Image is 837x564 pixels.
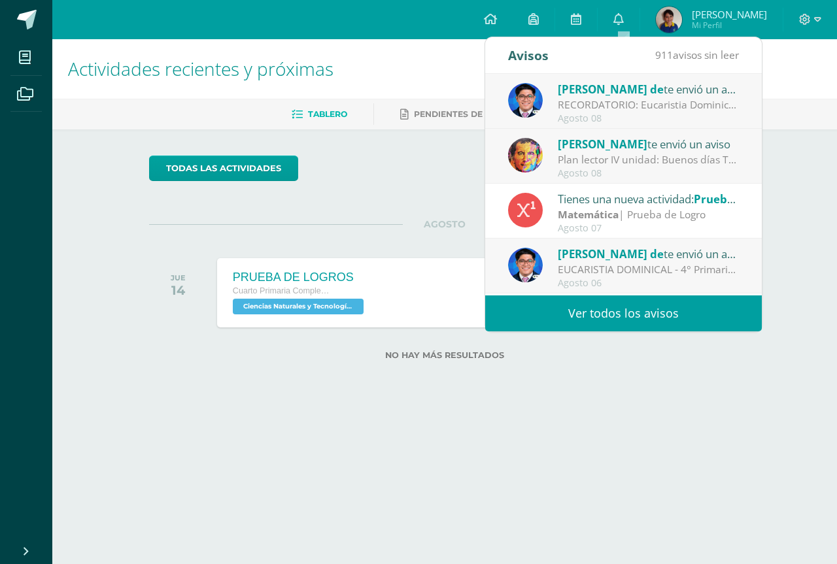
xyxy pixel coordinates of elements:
[400,104,526,125] a: Pendientes de entrega
[558,113,740,124] div: Agosto 08
[558,262,740,277] div: EUCARISTIA DOMINICAL - 4° Primaria- Signo de la Biblia: Saludos cordiales. Gusto en saludarles. P...
[558,137,647,152] span: [PERSON_NAME]
[694,191,793,207] span: Prueba de Unidad
[149,156,298,181] a: todas las Actividades
[558,246,664,261] span: [PERSON_NAME] de
[558,190,740,207] div: Tienes una nueva actividad:
[403,218,487,230] span: AGOSTO
[656,7,682,33] img: 740ceb281787224089b34f07da08899f.png
[558,207,619,222] strong: Matemática
[233,299,364,314] span: Ciencias Naturales y Tecnología 'A'
[68,56,333,81] span: Actividades recientes y próximas
[558,245,740,262] div: te envió un aviso
[655,48,739,62] span: avisos sin leer
[692,8,767,21] span: [PERSON_NAME]
[508,248,543,282] img: 038ac9c5e6207f3bea702a86cda391b3.png
[292,104,347,125] a: Tablero
[558,97,740,112] div: RECORDATORIO: Eucaristia Dominical - Signo de la Biblia.: Saludos cordiales Padres de Familia. Co...
[308,109,347,119] span: Tablero
[171,282,186,298] div: 14
[233,286,331,295] span: Cuarto Primaria Complementaria
[558,80,740,97] div: te envió un aviso
[692,20,767,31] span: Mi Perfil
[655,48,673,62] span: 911
[558,168,740,179] div: Agosto 08
[558,82,664,97] span: [PERSON_NAME] de
[414,109,526,119] span: Pendientes de entrega
[558,207,740,222] div: | Prueba de Logro
[149,350,741,360] label: No hay más resultados
[508,37,549,73] div: Avisos
[508,138,543,173] img: 49d5a75e1ce6d2edc12003b83b1ef316.png
[233,271,367,284] div: PRUEBA DE LOGROS
[171,273,186,282] div: JUE
[558,152,740,167] div: Plan lector IV unidad: Buenos días Traer para el día lunes el libro "¿Dónde se metió la abuela?. ...
[558,135,740,152] div: te envió un aviso
[508,83,543,118] img: 038ac9c5e6207f3bea702a86cda391b3.png
[485,295,762,331] a: Ver todos los avisos
[558,278,740,289] div: Agosto 06
[558,223,740,234] div: Agosto 07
